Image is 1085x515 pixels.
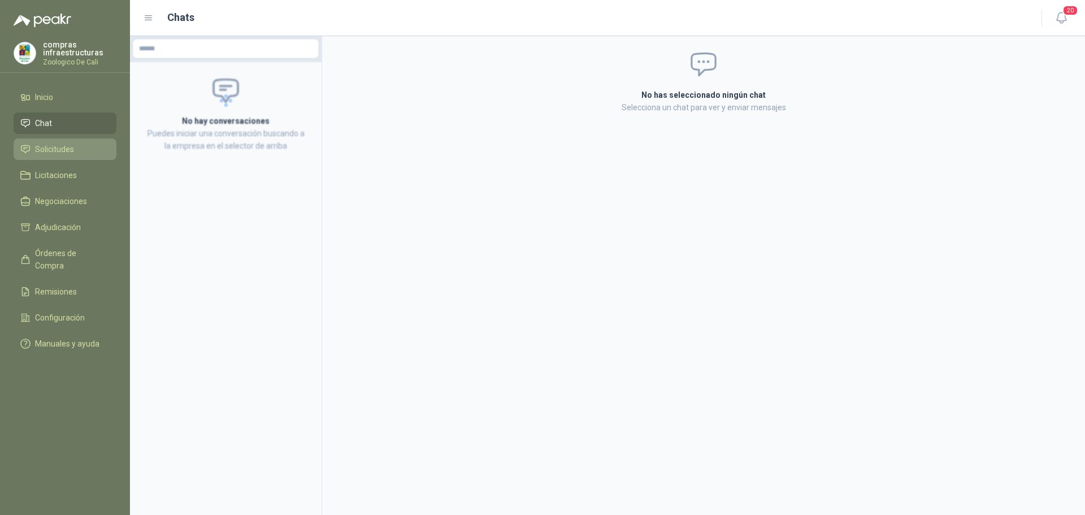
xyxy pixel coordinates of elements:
a: Configuración [14,307,116,328]
span: Negociaciones [35,195,87,207]
a: Licitaciones [14,165,116,186]
button: 20 [1051,8,1071,28]
span: Remisiones [35,285,77,298]
p: Zoologico De Cali [43,59,116,66]
a: Chat [14,112,116,134]
span: 20 [1062,5,1078,16]
p: compras infraestructuras [43,41,116,57]
a: Inicio [14,86,116,108]
h2: No has seleccionado ningún chat [506,89,901,101]
a: Remisiones [14,281,116,302]
span: Solicitudes [35,143,74,155]
span: Inicio [35,91,53,103]
span: Configuración [35,311,85,324]
a: Órdenes de Compra [14,243,116,276]
span: Chat [35,117,52,129]
a: Manuales y ayuda [14,333,116,354]
span: Licitaciones [35,169,77,181]
span: Manuales y ayuda [35,337,99,350]
a: Adjudicación [14,217,116,238]
span: Adjudicación [35,221,81,233]
p: Selecciona un chat para ver y enviar mensajes [506,101,901,114]
a: Negociaciones [14,191,116,212]
span: Órdenes de Compra [35,247,106,272]
img: Logo peakr [14,14,71,27]
img: Company Logo [14,42,36,64]
h1: Chats [167,10,194,25]
a: Solicitudes [14,139,116,160]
